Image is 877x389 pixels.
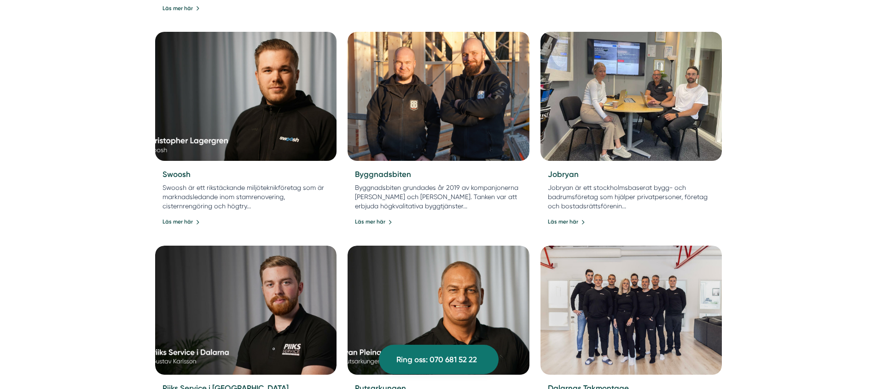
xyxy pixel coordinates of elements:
img: Piiks Service i Dalarna [155,246,337,375]
img: Dalarnas Takmontage [540,246,722,375]
p: Swoosh är ett rikstäckande miljöteknikföretag som är marknadsledande inom stamrenovering, cistern... [163,183,330,211]
a: Läs mer här [355,218,392,226]
a: Swoosh [163,170,191,179]
a: Jobryan [548,170,579,179]
span: Ring oss: 070 681 52 22 [396,354,477,366]
a: Byggnadsbiten [355,170,411,179]
img: Jobryan [540,32,722,161]
img: Swoosh [151,29,341,164]
a: Läs mer här [163,4,200,13]
p: Byggnadsbiten grundades år 2019 av kompanjonerna [PERSON_NAME] och [PERSON_NAME]. Tanken var att ... [355,183,522,211]
a: Swoosh [155,32,337,161]
img: Byggnadsbiten [348,32,529,161]
img: Putsarkungen [348,246,529,375]
a: Läs mer här [163,218,200,226]
a: Läs mer här [548,218,585,226]
a: Ring oss: 070 681 52 22 [379,345,499,374]
p: Jobryan är ett stockholmsbaserat bygg- och badrumsföretag som hjälper privatpersoner, företag och... [548,183,715,211]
